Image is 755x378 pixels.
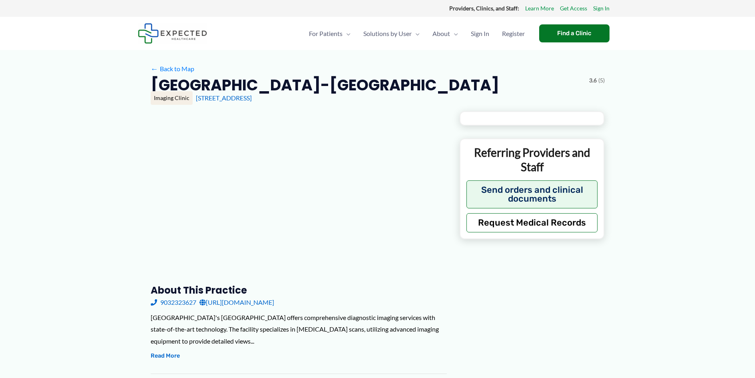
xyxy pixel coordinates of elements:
[560,3,587,14] a: Get Access
[539,24,610,42] a: Find a Clinic
[466,213,598,232] button: Request Medical Records
[303,20,531,48] nav: Primary Site Navigation
[151,351,180,361] button: Read More
[196,94,252,102] a: [STREET_ADDRESS]
[464,20,496,48] a: Sign In
[151,75,499,95] h2: [GEOGRAPHIC_DATA]-[GEOGRAPHIC_DATA]
[343,20,351,48] span: Menu Toggle
[357,20,426,48] a: Solutions by UserMenu Toggle
[466,145,598,174] p: Referring Providers and Staff
[309,20,343,48] span: For Patients
[199,296,274,308] a: [URL][DOMAIN_NAME]
[363,20,412,48] span: Solutions by User
[151,65,158,72] span: ←
[151,312,447,347] div: [GEOGRAPHIC_DATA]'s [GEOGRAPHIC_DATA] offers comprehensive diagnostic imaging services with state...
[525,3,554,14] a: Learn More
[471,20,489,48] span: Sign In
[432,20,450,48] span: About
[303,20,357,48] a: For PatientsMenu Toggle
[496,20,531,48] a: Register
[450,20,458,48] span: Menu Toggle
[502,20,525,48] span: Register
[449,5,519,12] strong: Providers, Clinics, and Staff:
[593,3,610,14] a: Sign In
[151,91,193,105] div: Imaging Clinic
[151,296,196,308] a: 9032323627
[412,20,420,48] span: Menu Toggle
[151,63,194,75] a: ←Back to Map
[598,75,605,86] span: (5)
[138,23,207,44] img: Expected Healthcare Logo - side, dark font, small
[426,20,464,48] a: AboutMenu Toggle
[151,284,447,296] h3: About this practice
[466,180,598,208] button: Send orders and clinical documents
[589,75,597,86] span: 3.6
